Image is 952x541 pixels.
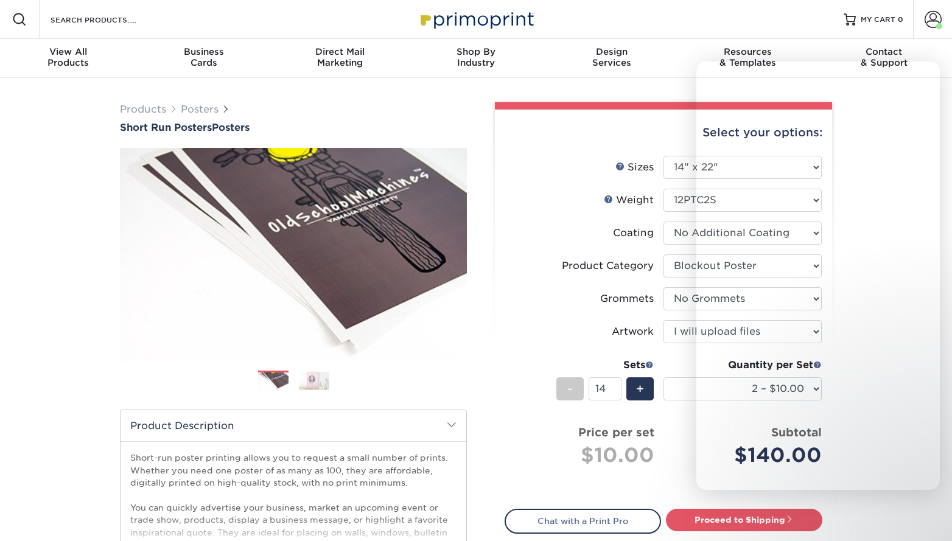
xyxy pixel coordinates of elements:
h2: Product Description [121,410,466,441]
a: BusinessCards [136,39,271,78]
span: - [567,380,573,398]
div: Industry [408,46,544,68]
a: Short Run PostersPosters [120,122,467,133]
img: Posters 01 [258,371,289,393]
a: DesignServices [544,39,680,78]
a: Direct MailMarketing [272,39,408,78]
strong: Price per set [578,425,654,439]
div: & Templates [680,46,816,68]
input: SEARCH PRODUCTS..... [49,12,168,27]
a: Proceed to Shipping [666,509,822,531]
div: Select your options: [505,110,822,156]
h1: Posters [120,122,467,133]
span: Design [544,46,680,57]
a: Contact& Support [816,39,952,78]
div: Cards [136,46,271,68]
span: Contact [816,46,952,57]
span: 0 [898,15,903,24]
div: Coating [613,226,654,240]
img: Short Run Posters 01 [120,134,467,374]
div: Sets [556,358,654,372]
div: & Support [816,46,952,68]
a: Chat with a Print Pro [505,509,661,533]
span: Short Run Posters [120,122,212,133]
div: $140.00 [673,441,822,470]
span: Resources [680,46,816,57]
div: Marketing [272,46,408,68]
div: Artwork [612,324,654,339]
a: Posters [181,103,219,115]
div: Quantity per Set [663,358,822,372]
span: Shop By [408,46,544,57]
div: Sizes [615,160,654,175]
div: Grommets [600,291,654,306]
a: Products [120,103,166,115]
span: Direct Mail [272,46,408,57]
div: Weight [604,193,654,208]
span: Business [136,46,271,57]
span: MY CART [861,15,895,25]
div: Product Category [562,259,654,273]
span: + [636,380,644,398]
img: Primoprint [415,6,537,32]
a: Shop ByIndustry [408,39,544,78]
div: Services [544,46,680,68]
iframe: Intercom live chat [696,61,940,490]
a: Resources& Templates [680,39,816,78]
img: Posters 02 [299,371,329,390]
div: $10.00 [514,441,654,470]
iframe: Intercom live chat [911,500,940,529]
